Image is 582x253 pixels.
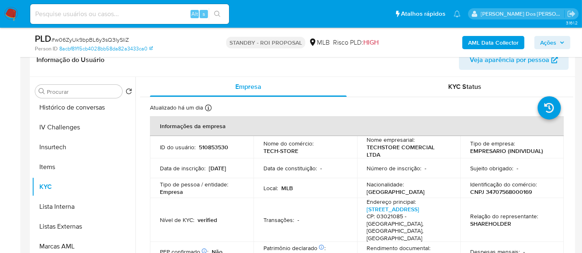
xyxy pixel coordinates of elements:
[32,157,135,177] button: Items
[263,165,317,172] p: Data de constituição :
[51,36,129,44] span: # w06ZyUk9bpBL6y3sQ3IySIiZ
[367,143,447,158] p: TECHSTORE COMERCIAL LTDA
[470,212,538,220] p: Relação do representante :
[540,36,556,49] span: Ações
[35,45,58,53] b: Person ID
[160,188,183,196] p: Empresa
[309,38,330,47] div: MLB
[281,184,293,192] p: MLB
[226,37,305,48] p: STANDBY - ROI PROPOSAL
[36,56,104,64] h1: Informação do Usuário
[160,165,205,172] p: Data de inscrição :
[567,10,576,18] a: Sair
[454,10,461,17] a: Notificações
[320,165,322,172] p: -
[35,32,51,45] b: PLD
[32,117,135,137] button: IV Challenges
[449,82,482,91] span: KYC Status
[47,88,119,95] input: Procurar
[517,165,518,172] p: -
[209,165,226,172] p: [DATE]
[367,213,447,242] h4: CP: 03021085 - [GEOGRAPHIC_DATA], [GEOGRAPHIC_DATA], [GEOGRAPHIC_DATA]
[30,9,229,19] input: Pesquise usuários ou casos...
[126,88,132,97] button: Retornar ao pedido padrão
[367,188,425,196] p: [GEOGRAPHIC_DATA]
[425,165,427,172] p: -
[32,137,135,157] button: Insurtech
[470,140,515,147] p: Tipo de empresa :
[470,50,549,70] span: Veja aparência por pessoa
[199,143,228,151] p: 510853530
[462,36,524,49] button: AML Data Collector
[468,36,519,49] b: AML Data Collector
[367,244,431,252] p: Rendimento documental :
[367,136,415,143] p: Nome empresarial :
[191,10,198,18] span: Alt
[235,82,261,91] span: Empresa
[263,147,298,155] p: TECH-STORE
[470,165,513,172] p: Sujeito obrigado :
[470,188,532,196] p: CNPJ 34707568000169
[367,181,404,188] p: Nacionalidade :
[160,216,194,224] p: Nível de KYC :
[297,216,299,224] p: -
[263,184,278,192] p: Local :
[59,45,153,53] a: 8acbf81f15cb4028bb58da82a3433ca0
[367,165,422,172] p: Número de inscrição :
[333,38,379,47] span: Risco PLD:
[39,88,45,95] button: Procurar
[32,197,135,217] button: Lista Interna
[459,50,569,70] button: Veja aparência por pessoa
[160,143,196,151] p: ID do usuário :
[263,140,314,147] p: Nome do comércio :
[150,116,564,136] th: Informações da empresa
[481,10,565,18] p: renato.lopes@mercadopago.com.br
[470,181,537,188] p: Identificação do comércio :
[32,217,135,236] button: Listas Externas
[160,181,228,188] p: Tipo de pessoa / entidade :
[209,8,226,20] button: search-icon
[534,36,570,49] button: Ações
[470,147,543,155] p: EMPRESARIO (INDIVIDUAL)
[32,177,135,197] button: KYC
[363,38,379,47] span: HIGH
[263,216,294,224] p: Transações :
[470,220,511,227] p: SHAREHOLDER
[198,216,217,224] p: verified
[32,98,135,117] button: Histórico de conversas
[150,104,203,112] p: Atualizado há um dia
[203,10,205,18] span: s
[367,198,416,205] p: Endereço principal :
[367,205,420,213] a: [STREET_ADDRESS]
[566,19,578,26] span: 3.161.2
[401,10,445,18] span: Atalhos rápidos
[263,244,326,252] p: Patrimônio declarado :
